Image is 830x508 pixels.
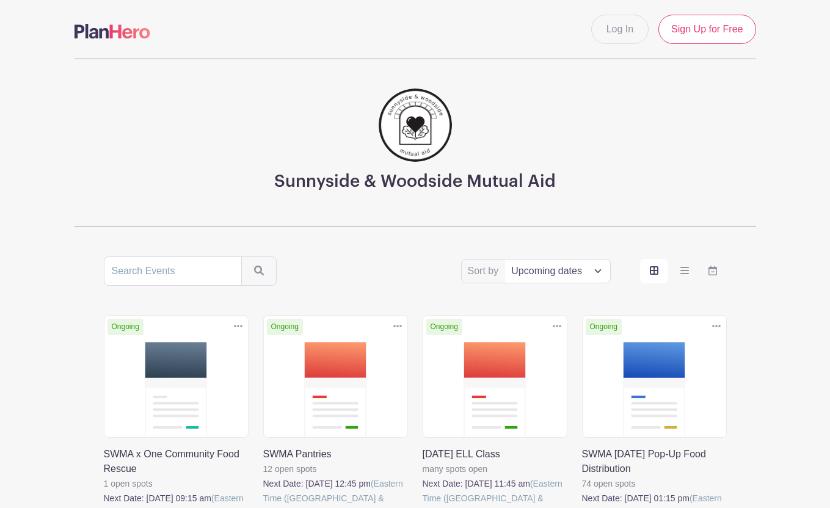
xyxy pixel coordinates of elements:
[104,256,242,286] input: Search Events
[379,89,452,162] img: 256.png
[658,15,755,44] a: Sign Up for Free
[591,15,649,44] a: Log In
[468,264,503,278] label: Sort by
[75,24,150,38] img: logo-507f7623f17ff9eddc593b1ce0a138ce2505c220e1c5a4e2b4648c50719b7d32.svg
[274,172,556,192] h3: Sunnyside & Woodside Mutual Aid
[640,259,727,283] div: order and view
